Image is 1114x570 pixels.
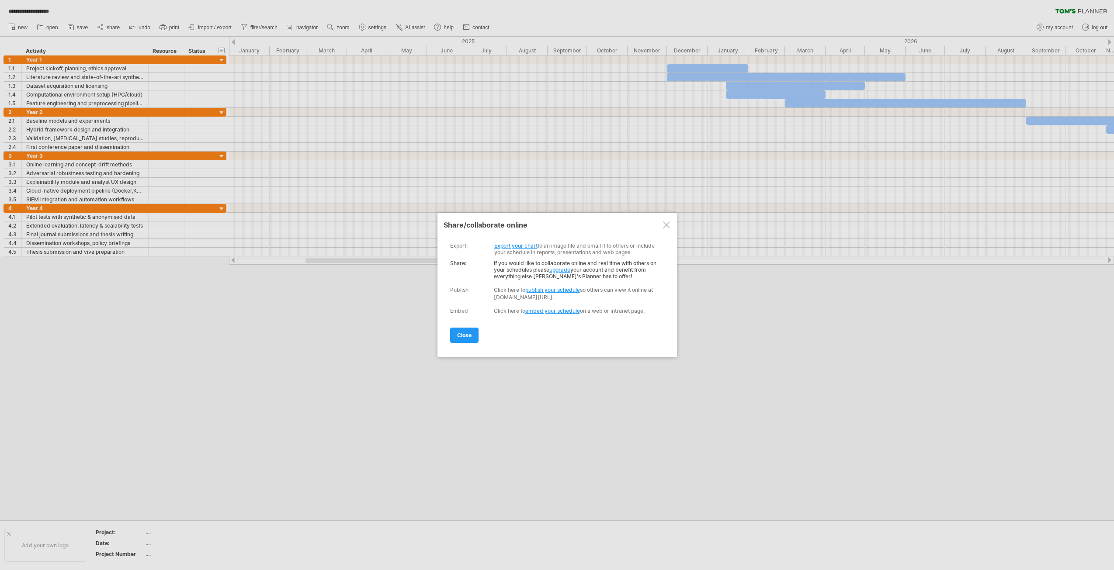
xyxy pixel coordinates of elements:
div: If you would like to collaborate online and real time with others on your schedules please your a... [450,256,660,280]
div: to an image file and email it to others or include your schedule in reports, presentations and we... [450,236,660,256]
a: publish your schedule [525,287,580,293]
strong: Share: [450,260,466,266]
span: close [457,332,472,339]
div: share/collaborate online [444,221,671,229]
div: Publish [450,287,469,293]
div: export: [450,242,468,249]
div: Click here to on a web or intranet page. [494,307,660,314]
a: close [450,328,479,343]
div: Click here to so others can view it online at [DOMAIN_NAME][URL]. [494,286,660,301]
a: upgrade [549,266,570,273]
div: Embed [450,307,468,314]
a: Export your chart [494,242,538,249]
a: embed your schedule [525,307,580,314]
